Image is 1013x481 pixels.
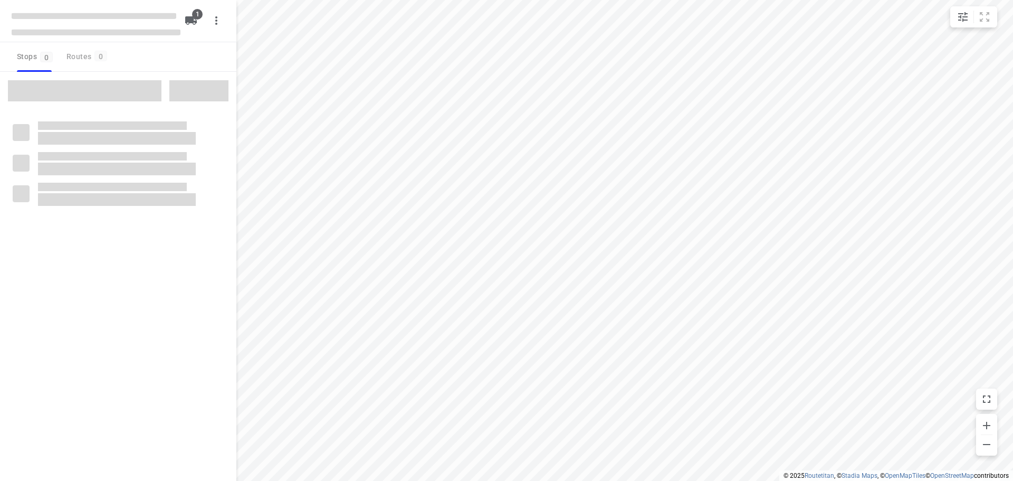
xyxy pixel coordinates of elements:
[952,6,973,27] button: Map settings
[805,472,834,479] a: Routetitan
[950,6,997,27] div: small contained button group
[783,472,1009,479] li: © 2025 , © , © © contributors
[930,472,974,479] a: OpenStreetMap
[885,472,925,479] a: OpenMapTiles
[842,472,877,479] a: Stadia Maps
